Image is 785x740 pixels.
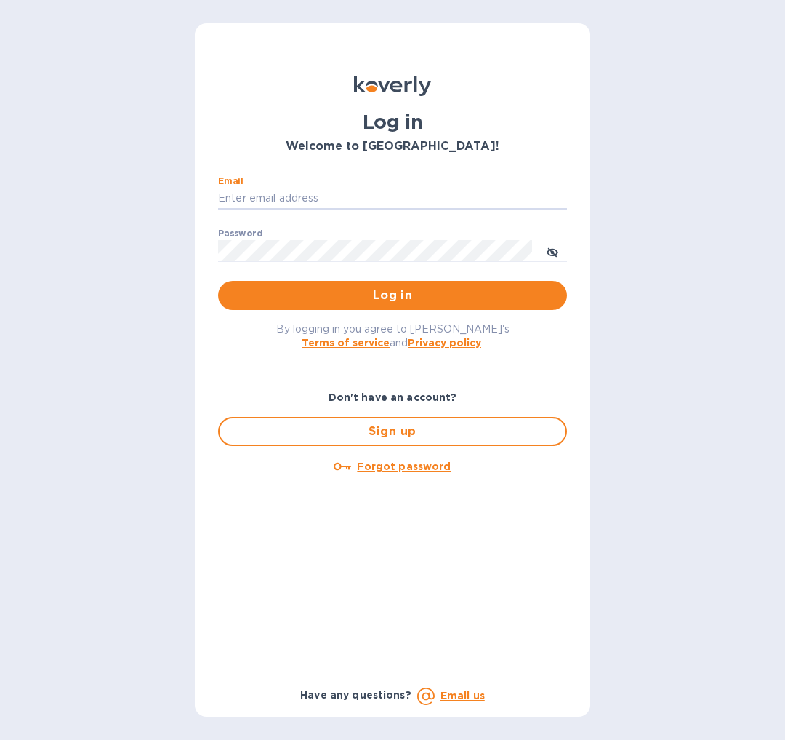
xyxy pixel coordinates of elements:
a: Terms of service [302,337,390,349]
span: Sign up [231,423,554,440]
b: Don't have an account? [329,391,457,403]
label: Email [218,178,243,186]
button: toggle password visibility [538,236,567,266]
button: Log in [218,281,567,310]
span: By logging in you agree to [PERSON_NAME]'s and . [276,323,510,349]
label: Password [218,230,262,239]
u: Forgot password [357,461,451,472]
h3: Welcome to [GEOGRAPHIC_DATA]! [218,140,567,154]
button: Sign up [218,417,567,446]
input: Enter email address [218,188,567,210]
img: Koverly [354,76,431,96]
h1: Log in [218,111,567,134]
b: Have any questions? [300,689,411,701]
span: Log in [230,287,555,304]
a: Privacy policy [408,337,481,349]
a: Email us [440,690,485,701]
